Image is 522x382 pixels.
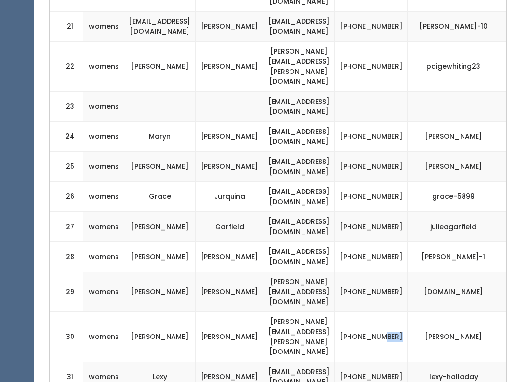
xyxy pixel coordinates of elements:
td: womens [84,42,124,91]
td: [PHONE_NUMBER] [335,12,408,42]
td: 30 [50,312,84,362]
td: [EMAIL_ADDRESS][DOMAIN_NAME] [263,242,335,272]
td: [PERSON_NAME] [124,242,196,272]
td: [PHONE_NUMBER] [335,151,408,181]
td: womens [84,242,124,272]
td: [PERSON_NAME]-1 [408,242,506,272]
td: womens [84,212,124,242]
td: [PERSON_NAME] [196,272,263,312]
td: 22 [50,42,84,91]
td: julieagarfield [408,212,506,242]
td: womens [84,312,124,362]
td: [EMAIL_ADDRESS][DOMAIN_NAME] [263,121,335,151]
td: [PHONE_NUMBER] [335,242,408,272]
td: 25 [50,151,84,181]
td: [EMAIL_ADDRESS][DOMAIN_NAME] [263,182,335,212]
td: womens [84,91,124,121]
td: [EMAIL_ADDRESS][DOMAIN_NAME] [263,212,335,242]
td: [PHONE_NUMBER] [335,312,408,362]
td: 27 [50,212,84,242]
td: [PERSON_NAME][EMAIL_ADDRESS][DOMAIN_NAME] [263,272,335,312]
td: [PERSON_NAME] [408,151,506,181]
td: [PHONE_NUMBER] [335,272,408,312]
td: [PERSON_NAME] [124,212,196,242]
td: [PERSON_NAME] [196,121,263,151]
td: [PERSON_NAME] [124,272,196,312]
td: 29 [50,272,84,312]
td: [PERSON_NAME] [196,312,263,362]
td: [PHONE_NUMBER] [335,42,408,91]
td: Grace [124,182,196,212]
td: womens [84,272,124,312]
td: [PHONE_NUMBER] [335,212,408,242]
td: 26 [50,182,84,212]
td: [PERSON_NAME][EMAIL_ADDRESS][PERSON_NAME][DOMAIN_NAME] [263,312,335,362]
td: [PERSON_NAME] [196,242,263,272]
td: Garfield [196,212,263,242]
td: [PERSON_NAME] [196,42,263,91]
td: [PERSON_NAME][EMAIL_ADDRESS][PERSON_NAME][DOMAIN_NAME] [263,42,335,91]
td: Jurquina [196,182,263,212]
td: [EMAIL_ADDRESS][DOMAIN_NAME] [263,151,335,181]
td: womens [84,121,124,151]
td: 23 [50,91,84,121]
td: [PERSON_NAME] [124,42,196,91]
td: [PERSON_NAME] [196,12,263,42]
td: [EMAIL_ADDRESS][DOMAIN_NAME] [263,91,335,121]
td: 24 [50,121,84,151]
td: [PERSON_NAME] [408,121,506,151]
td: 28 [50,242,84,272]
td: [PHONE_NUMBER] [335,121,408,151]
td: [PERSON_NAME]-10 [408,12,506,42]
td: [PHONE_NUMBER] [335,182,408,212]
td: [PERSON_NAME] [408,312,506,362]
td: [EMAIL_ADDRESS][DOMAIN_NAME] [263,12,335,42]
td: womens [84,182,124,212]
td: grace-5899 [408,182,506,212]
td: [PERSON_NAME] [196,151,263,181]
td: womens [84,151,124,181]
td: [PERSON_NAME] [124,151,196,181]
td: [DOMAIN_NAME] [408,272,506,312]
td: paigewhiting23 [408,42,506,91]
td: [EMAIL_ADDRESS][DOMAIN_NAME] [124,12,196,42]
td: Maryn [124,121,196,151]
td: womens [84,12,124,42]
td: 21 [50,12,84,42]
td: [PERSON_NAME] [124,312,196,362]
